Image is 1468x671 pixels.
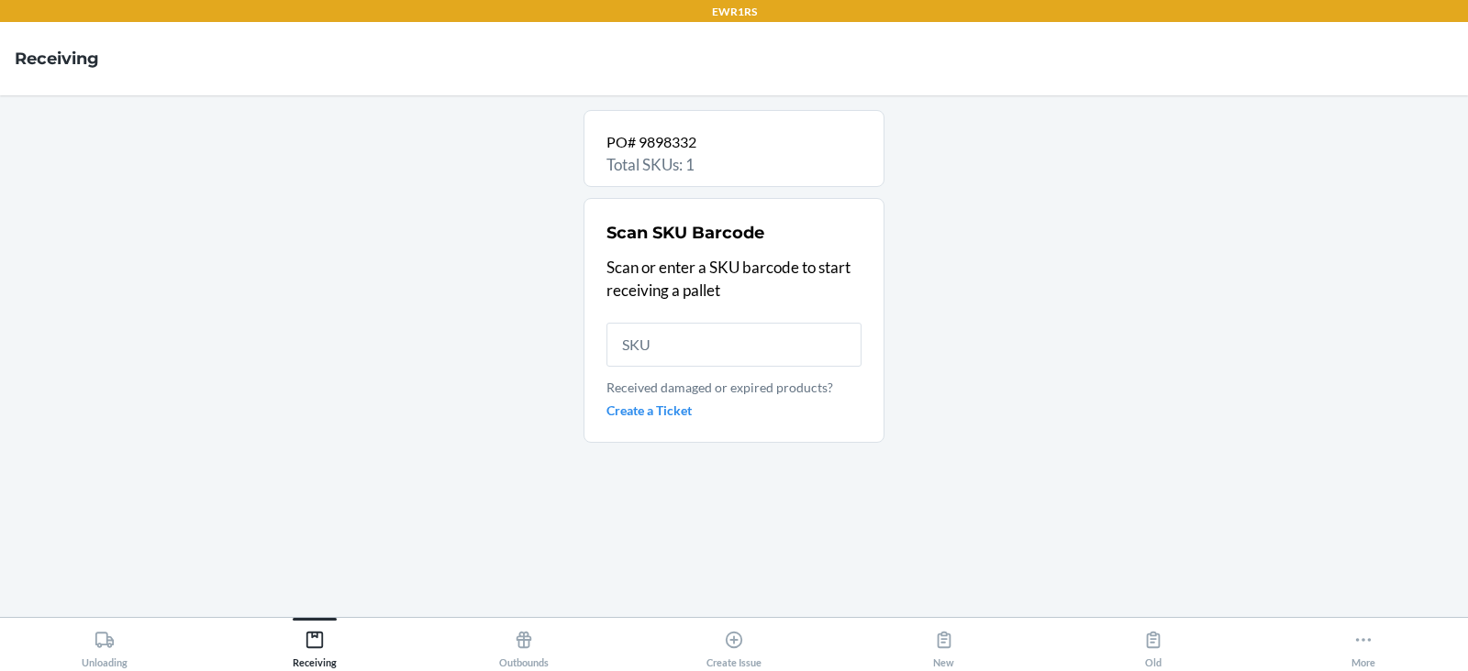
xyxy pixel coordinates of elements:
button: More [1258,618,1468,668]
input: SKU [606,323,862,367]
div: New [933,622,954,668]
p: Scan or enter a SKU barcode to start receiving a pallet [606,256,862,302]
button: Outbounds [419,618,629,668]
div: Receiving [293,622,337,668]
a: Create a Ticket [606,401,862,420]
div: More [1351,622,1375,668]
button: Old [1049,618,1259,668]
p: PO# 9898332 [606,131,862,153]
button: Receiving [210,618,420,668]
p: Total SKUs: 1 [606,153,862,177]
button: New [839,618,1049,668]
div: Outbounds [499,622,549,668]
div: Old [1143,622,1163,668]
button: Create Issue [629,618,840,668]
h2: Scan SKU Barcode [606,221,764,245]
p: EWR1RS [712,4,757,20]
h4: Receiving [15,47,99,71]
div: Unloading [82,622,128,668]
div: Create Issue [706,622,762,668]
p: Received damaged or expired products? [606,378,862,397]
